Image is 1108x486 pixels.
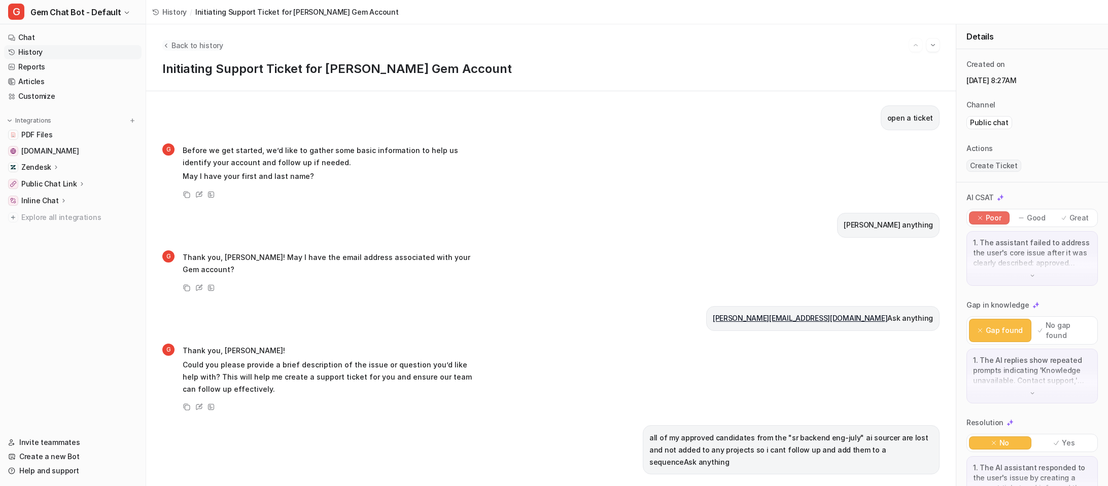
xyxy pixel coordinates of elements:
[190,7,192,17] span: /
[929,41,937,50] img: Next session
[4,45,142,59] a: History
[10,132,16,138] img: PDF Files
[909,39,922,52] button: Go to previous session
[183,345,479,357] p: Thank you, [PERSON_NAME]!
[21,130,52,140] span: PDF Files
[21,162,51,172] p: Zendesk
[15,117,51,125] p: Integrations
[966,100,995,110] p: Channel
[4,435,142,450] a: Invite teammates
[966,143,993,154] p: Actions
[1029,272,1036,279] img: down-arrow
[10,164,16,170] img: Zendesk
[162,143,175,156] span: G
[183,251,479,276] p: Thank you, [PERSON_NAME]! May I have the email address associated with your Gem account?
[999,438,1009,448] p: No
[966,300,1029,310] p: Gap in knowledge
[162,250,175,263] span: G
[713,314,888,322] a: [PERSON_NAME][EMAIL_ADDRESS][DOMAIN_NAME]
[966,76,1098,86] p: [DATE] 8:27AM
[162,344,175,356] span: G
[162,40,223,51] button: Back to history
[1062,438,1075,448] p: Yes
[21,196,59,206] p: Inline Chat
[162,62,940,77] h1: Initiating Support Ticket for [PERSON_NAME] Gem Account
[10,148,16,154] img: status.gem.com
[4,74,142,89] a: Articles
[183,144,479,169] p: Before we get started, we’d like to gather some basic information to help us identify your accoun...
[30,5,121,19] span: Gem Chat Bot - Default
[162,7,187,17] span: History
[966,59,1005,69] p: Created on
[649,432,933,468] p: all of my approved candidates from the "sr backend eng-july" ai sourcer are lost and not added to...
[8,212,18,222] img: explore all integrations
[10,181,16,187] img: Public Chat Link
[4,60,142,74] a: Reports
[195,7,399,17] span: Initiating Support Ticket for [PERSON_NAME] Gem Account
[152,7,187,17] a: History
[1029,390,1036,397] img: down-arrow
[4,128,142,142] a: PDF FilesPDF Files
[4,450,142,464] a: Create a new Bot
[970,118,1009,128] p: Public chat
[129,117,136,124] img: menu_add.svg
[956,24,1108,49] div: Details
[1027,213,1046,223] p: Good
[713,312,933,324] p: Ask anything
[966,160,1021,172] span: Create Ticket
[21,146,79,156] span: [DOMAIN_NAME]
[926,39,940,52] button: Go to next session
[844,219,933,231] p: [PERSON_NAME] anything
[4,464,142,478] a: Help and support
[4,30,142,45] a: Chat
[1069,213,1089,223] p: Great
[171,40,223,51] span: Back to history
[4,116,54,126] button: Integrations
[8,4,24,20] span: G
[973,238,1091,268] p: 1. The assistant failed to address the user's core issue after it was clearly described: approved...
[183,170,479,182] p: May I have your first and last name?
[986,325,1023,335] p: Gap found
[4,144,142,158] a: status.gem.com[DOMAIN_NAME]
[21,179,77,189] p: Public Chat Link
[887,112,933,124] p: open a ticket
[4,210,142,225] a: Explore all integrations
[183,359,479,395] p: Could you please provide a brief description of the issue or question you’d like help with? This ...
[6,117,13,124] img: expand menu
[966,418,1003,428] p: Resolution
[4,89,142,103] a: Customize
[986,213,1001,223] p: Poor
[912,41,919,50] img: Previous session
[973,355,1091,386] p: 1. The AI replies show repeated prompts indicating 'Knowledge unavailable. Contact support,' sugg...
[966,193,994,203] p: AI CSAT
[10,198,16,204] img: Inline Chat
[1046,320,1091,341] p: No gap found
[21,209,137,226] span: Explore all integrations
